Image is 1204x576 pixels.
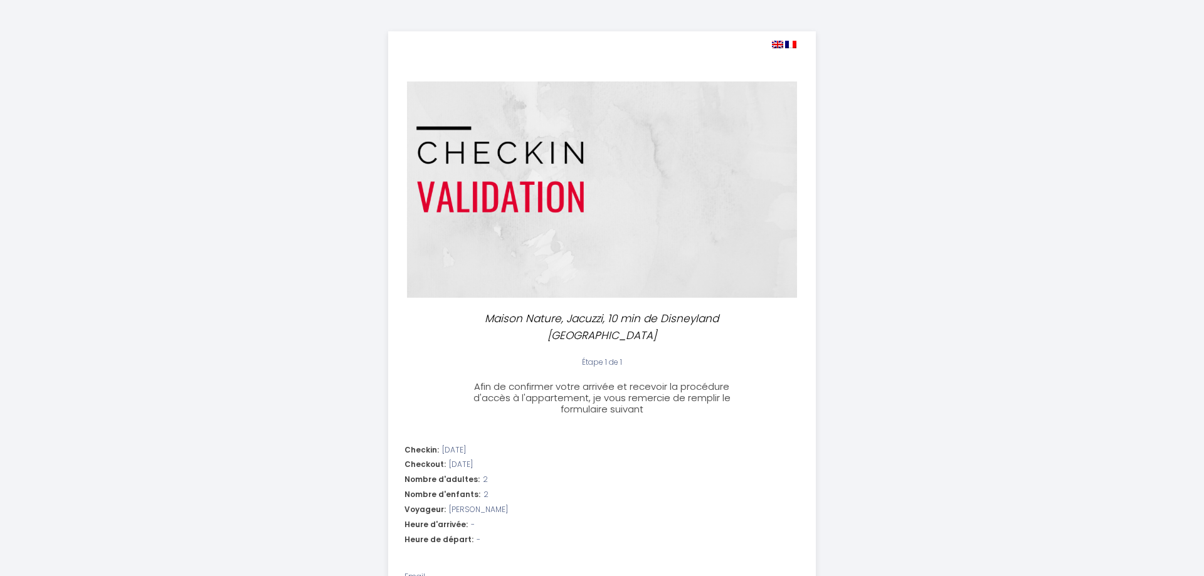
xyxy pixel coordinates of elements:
span: Nombre d'enfants: [404,489,480,501]
span: Checkout: [404,459,446,471]
span: Voyageur: [404,504,446,516]
span: [PERSON_NAME] [449,504,508,516]
span: Afin de confirmer votre arrivée et recevoir la procédure d'accès à l'appartement, je vous remerci... [473,380,731,416]
img: en.png [772,41,783,48]
span: - [471,519,475,531]
p: Maison Nature, Jacuzzi, 10 min de Disneyland [GEOGRAPHIC_DATA] [468,310,736,343]
span: 2 [483,489,488,501]
span: Checkin: [404,444,439,456]
span: [DATE] [449,459,473,471]
span: [DATE] [442,444,466,456]
img: fr.png [785,41,796,48]
span: 2 [483,474,488,486]
span: Heure de départ: [404,534,473,546]
span: - [477,534,480,546]
span: Heure d'arrivée: [404,519,468,531]
span: Étape 1 de 1 [582,357,622,367]
span: Nombre d'adultes: [404,474,480,486]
